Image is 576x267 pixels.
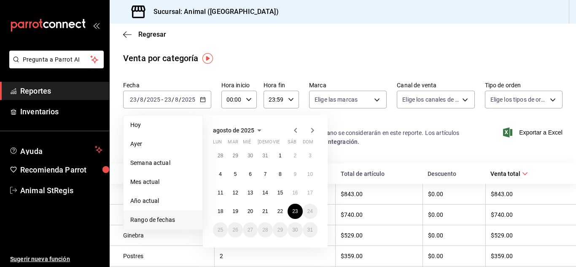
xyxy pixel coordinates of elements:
[490,170,528,177] span: Venta total
[179,96,181,103] span: /
[6,61,104,70] a: Pregunta a Parrot AI
[428,232,480,239] div: $0.00
[273,222,288,237] button: 29 de agosto de 2025
[258,222,272,237] button: 28 de agosto de 2025
[273,139,280,148] abbr: viernes
[10,255,102,264] span: Sugerir nueva función
[288,148,302,163] button: 2 de agosto de 2025
[264,171,267,177] abbr: 7 de agosto de 2025
[130,178,196,186] span: Mes actual
[277,190,283,196] abbr: 15 de agosto de 2025
[341,232,417,239] div: $529.00
[243,148,258,163] button: 30 de julio de 2025
[491,253,563,259] div: $359.00
[262,227,268,233] abbr: 28 de agosto de 2025
[20,145,92,155] span: Ayuda
[130,121,196,129] span: Hoy
[20,185,102,196] span: Animal StRegis
[307,208,313,214] abbr: 24 de agosto de 2025
[303,139,313,148] abbr: domingo
[248,227,253,233] abbr: 27 de agosto de 2025
[213,127,254,134] span: agosto de 2025
[258,167,272,182] button: 7 de agosto de 2025
[164,96,172,103] input: --
[491,232,563,239] div: $529.00
[213,222,228,237] button: 25 de agosto de 2025
[490,95,547,104] span: Elige los tipos de orden
[9,51,104,68] button: Pregunta a Parrot AI
[243,139,251,148] abbr: miércoles
[137,96,140,103] span: /
[228,204,242,219] button: 19 de agosto de 2025
[491,211,563,218] div: $740.00
[248,208,253,214] abbr: 20 de agosto de 2025
[213,167,228,182] button: 4 de agosto de 2025
[20,164,102,175] span: Recomienda Parrot
[307,227,313,233] abbr: 31 de agosto de 2025
[341,211,417,218] div: $740.00
[258,204,272,219] button: 21 de agosto de 2025
[303,222,318,237] button: 31 de agosto de 2025
[258,139,307,148] abbr: jueves
[228,139,238,148] abbr: martes
[273,185,288,200] button: 15 de agosto de 2025
[293,153,296,159] abbr: 2 de agosto de 2025
[218,208,223,214] abbr: 18 de agosto de 2025
[505,127,563,138] button: Exportar a Excel
[428,253,480,259] div: $0.00
[315,95,358,104] span: Elige las marcas
[273,167,288,182] button: 8 de agosto de 2025
[228,222,242,237] button: 26 de agosto de 2025
[292,190,298,196] abbr: 16 de agosto de 2025
[144,96,146,103] span: /
[130,140,196,148] span: Ayer
[288,204,302,219] button: 23 de agosto de 2025
[303,204,318,219] button: 24 de agosto de 2025
[309,82,387,88] label: Marca
[258,148,272,163] button: 31 de julio de 2025
[273,204,288,219] button: 22 de agosto de 2025
[228,167,242,182] button: 5 de agosto de 2025
[341,253,417,259] div: $359.00
[397,82,474,88] label: Canal de venta
[213,125,264,135] button: agosto de 2025
[277,227,283,233] abbr: 29 de agosto de 2025
[202,53,213,64] button: Tooltip marker
[123,253,209,259] div: Postres
[146,96,161,103] input: ----
[262,208,268,214] abbr: 21 de agosto de 2025
[218,190,223,196] abbr: 11 de agosto de 2025
[264,82,299,88] label: Hora fin
[232,208,238,214] abbr: 19 de agosto de 2025
[123,82,211,88] label: Fecha
[292,208,298,214] abbr: 23 de agosto de 2025
[307,171,313,177] abbr: 10 de agosto de 2025
[130,197,196,205] span: Año actual
[232,190,238,196] abbr: 12 de agosto de 2025
[218,227,223,233] abbr: 25 de agosto de 2025
[23,55,91,64] span: Pregunta a Parrot AI
[140,96,144,103] input: --
[309,153,312,159] abbr: 3 de agosto de 2025
[243,167,258,182] button: 6 de agosto de 2025
[228,185,242,200] button: 12 de agosto de 2025
[175,96,179,103] input: --
[213,148,228,163] button: 28 de julio de 2025
[232,227,238,233] abbr: 26 de agosto de 2025
[248,153,253,159] abbr: 30 de julio de 2025
[258,185,272,200] button: 14 de agosto de 2025
[262,190,268,196] abbr: 14 de agosto de 2025
[288,139,296,148] abbr: sábado
[138,30,166,38] span: Regresar
[303,148,318,163] button: 3 de agosto de 2025
[303,185,318,200] button: 17 de agosto de 2025
[428,191,480,197] div: $0.00
[213,139,222,148] abbr: lunes
[402,95,459,104] span: Elige los canales de venta
[292,227,298,233] abbr: 30 de agosto de 2025
[234,171,237,177] abbr: 5 de agosto de 2025
[123,30,166,38] button: Regresar
[243,222,258,237] button: 27 de agosto de 2025
[213,204,228,219] button: 18 de agosto de 2025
